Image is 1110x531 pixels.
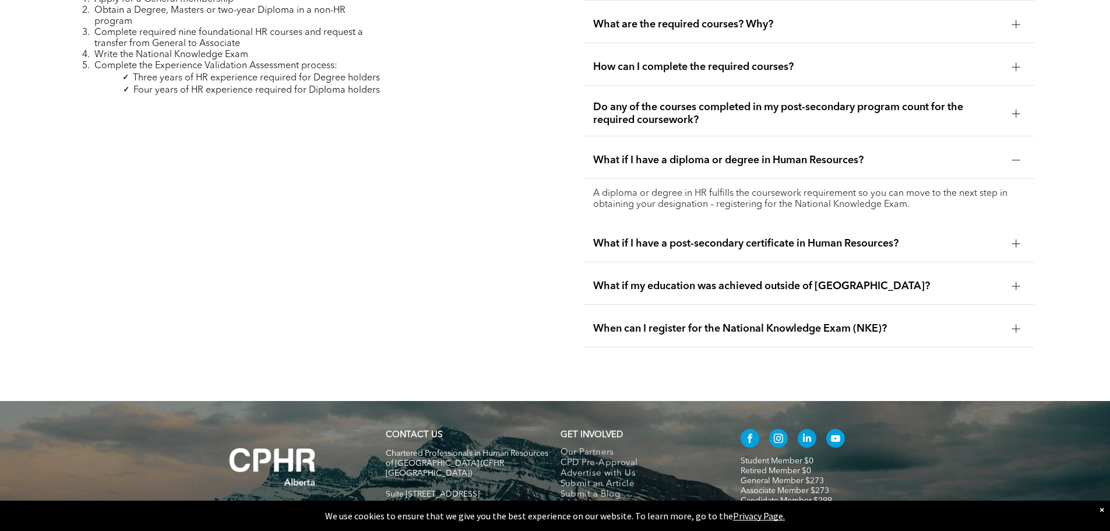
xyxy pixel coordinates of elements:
[593,237,1003,250] span: What if I have a post-secondary certificate in Human Resources?
[741,467,811,475] a: Retired Member $0
[94,61,337,71] span: Complete the Experience Validation Assessment process:
[386,490,480,498] span: Suite [STREET_ADDRESS]
[593,18,1003,31] span: What are the required courses? Why?
[741,477,824,485] a: General Member $273
[826,429,845,451] a: youtube
[1100,504,1104,515] div: Dismiss notification
[593,154,1003,167] span: What if I have a diploma or degree in Human Resources?
[94,50,248,59] span: Write the National Knowledge Exam
[386,431,442,439] a: CONTACT US
[593,61,1003,73] span: How can I complete the required courses?
[561,479,716,490] a: Submit an Article
[561,448,716,458] a: Our Partners
[94,6,346,26] span: Obtain a Degree, Masters or two-year Diploma in a non-HR program
[561,431,623,439] span: GET INVOLVED
[769,429,788,451] a: instagram
[593,280,1003,293] span: What if my education was achieved outside of [GEOGRAPHIC_DATA]?
[741,487,829,495] a: Associate Member $273
[741,497,832,505] a: Candidate Member $299
[593,101,1003,126] span: Do any of the courses completed in my post-secondary program count for the required coursework?
[798,429,816,451] a: linkedin
[561,490,716,500] a: Submit a Blog
[133,73,380,83] span: Three years of HR experience required for Degree holders
[561,469,716,479] a: Advertise with Us
[133,86,380,95] span: Four years of HR experience required for Diploma holders
[733,510,785,522] a: Privacy Page.
[741,429,759,451] a: facebook
[386,449,548,477] span: Chartered Professionals in Human Resources of [GEOGRAPHIC_DATA] (CPHR [GEOGRAPHIC_DATA])
[561,458,716,469] a: CPD Pre-Approval
[593,322,1003,335] span: When can I register for the National Knowledge Exam (NKE)?
[94,28,363,48] span: Complete required nine foundational HR courses and request a transfer from General to Associate
[593,188,1025,210] p: A diploma or degree in HR fulfills the coursework requirement so you can move to the next step in...
[206,424,340,509] img: A white background with a few lines on it
[741,457,813,465] a: Student Member $0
